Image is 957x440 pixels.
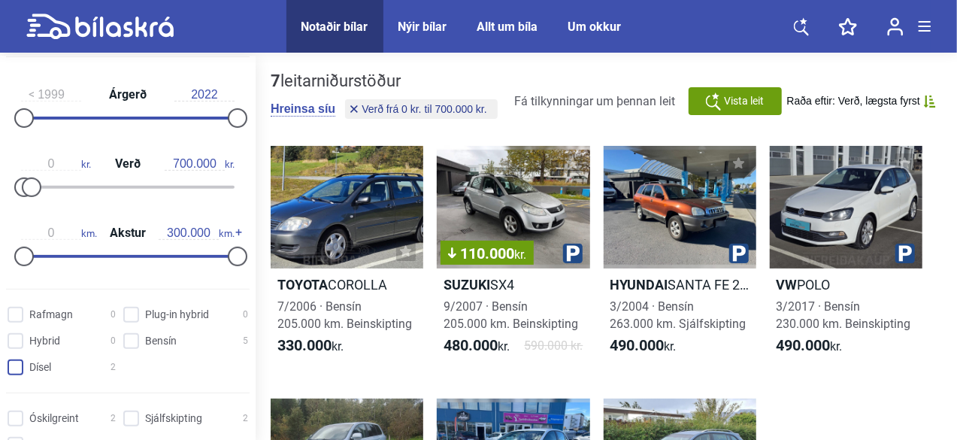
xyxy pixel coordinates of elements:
[145,411,202,426] span: Sjálfskipting
[111,360,116,375] span: 2
[277,336,332,354] b: 330.000
[111,411,116,426] span: 2
[21,226,97,240] span: km.
[604,146,756,369] a: HyundaiSANTA FE 2,7 V63/2004 · Bensín263.000 km. Sjálfskipting490.000kr.
[277,299,412,331] span: 7/2006 · Bensín 205.000 km. Beinskipting
[444,337,510,355] span: kr.
[610,299,747,331] span: 3/2004 · Bensín 263.000 km. Sjálfskipting
[243,307,248,323] span: 0
[362,104,487,114] span: Verð frá 0 kr. til 700.000 kr.
[444,336,498,354] b: 480.000
[895,244,915,263] img: parking.png
[29,411,79,426] span: Óskilgreint
[106,227,150,239] span: Akstur
[563,244,583,263] img: parking.png
[724,93,764,109] span: Vista leit
[525,337,583,355] span: 590.000 kr.
[271,71,280,90] b: 7
[515,94,676,108] span: Fá tilkynningar um þennan leit
[111,333,116,349] span: 0
[277,337,344,355] span: kr.
[610,277,668,293] b: Hyundai
[301,20,368,34] a: Notaðir bílar
[271,146,423,369] a: ToyotaCOROLLA7/2006 · Bensín205.000 km. Beinskipting330.000kr.
[448,246,526,261] span: 110.000
[514,247,526,262] span: kr.
[111,158,144,170] span: Verð
[145,307,209,323] span: Plug-in hybrid
[21,157,91,171] span: kr.
[610,337,677,355] span: kr.
[477,20,538,34] a: Allt um bíla
[568,20,622,34] a: Um okkur
[271,276,423,293] h2: COROLLA
[444,277,490,293] b: Suzuki
[277,277,328,293] b: Toyota
[437,146,589,369] a: 110.000kr.SuzukiSX49/2007 · Bensín205.000 km. Beinskipting480.000kr.590.000 kr.
[29,333,60,349] span: Hybrid
[398,20,447,34] a: Nýir bílar
[887,17,904,36] img: user-login.svg
[777,337,843,355] span: kr.
[105,89,150,101] span: Árgerð
[165,157,235,171] span: kr.
[610,336,665,354] b: 490.000
[243,411,248,426] span: 2
[787,95,936,108] button: Raða eftir: Verð, lægsta fyrst
[243,333,248,349] span: 5
[271,102,335,117] button: Hreinsa síu
[777,299,911,331] span: 3/2017 · Bensín 230.000 km. Beinskipting
[145,333,177,349] span: Bensín
[437,276,589,293] h2: SX4
[729,244,749,263] img: parking.png
[770,146,922,369] a: VWPOLO3/2017 · Bensín230.000 km. Beinskipting490.000kr.
[271,71,501,91] div: leitarniðurstöður
[777,277,798,293] b: VW
[159,226,235,240] span: km.
[787,95,920,108] span: Raða eftir: Verð, lægsta fyrst
[604,276,756,293] h2: SANTA FE 2,7 V6
[777,336,831,354] b: 490.000
[111,307,116,323] span: 0
[29,307,73,323] span: Rafmagn
[770,276,922,293] h2: POLO
[345,99,498,119] button: Verð frá 0 kr. til 700.000 kr.
[444,299,578,331] span: 9/2007 · Bensín 205.000 km. Beinskipting
[29,360,51,375] span: Dísel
